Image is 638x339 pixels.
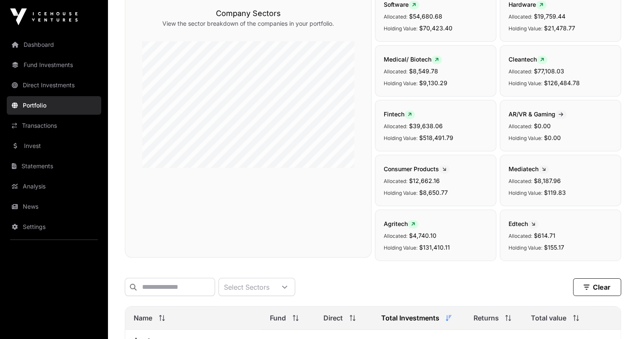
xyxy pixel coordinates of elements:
[7,96,101,115] a: Portfolio
[7,218,101,236] a: Settings
[384,165,450,172] span: Consumer Products
[534,177,561,184] span: $8,187.96
[7,197,101,216] a: News
[509,178,532,184] span: Allocated:
[384,110,415,118] span: Fintech
[7,177,101,196] a: Analysis
[384,220,418,227] span: Agritech
[7,157,101,175] a: Statements
[10,8,78,25] img: Icehouse Ventures Logo
[596,299,638,339] iframe: Chat Widget
[544,24,575,32] span: $21,478.77
[544,189,566,196] span: $119.83
[384,1,419,8] span: Software
[534,67,564,75] span: $77,108.03
[509,165,549,172] span: Mediatech
[381,313,439,323] span: Total Investments
[509,245,542,251] span: Holding Value:
[7,56,101,74] a: Fund Investments
[142,19,354,28] p: View the sector breakdown of the companies in your portfolio.
[509,25,542,32] span: Holding Value:
[7,137,101,155] a: Invest
[509,233,532,239] span: Allocated:
[509,13,532,20] span: Allocated:
[384,56,442,63] span: Medical/ Biotech
[219,278,275,296] div: Select Sectors
[270,313,286,323] span: Fund
[384,123,407,129] span: Allocated:
[384,135,417,141] span: Holding Value:
[573,278,621,296] button: Clear
[419,134,453,141] span: $518,491.79
[409,232,436,239] span: $4,740.10
[384,178,407,184] span: Allocated:
[534,122,551,129] span: $0.00
[384,190,417,196] span: Holding Value:
[509,68,532,75] span: Allocated:
[534,232,555,239] span: $614.71
[384,13,407,20] span: Allocated:
[7,116,101,135] a: Transactions
[134,313,152,323] span: Name
[384,245,417,251] span: Holding Value:
[7,35,101,54] a: Dashboard
[509,110,567,118] span: AR/VR & Gaming
[509,190,542,196] span: Holding Value:
[142,8,354,19] h3: Company Sectors
[544,79,580,86] span: $126,484.78
[509,123,532,129] span: Allocated:
[409,13,442,20] span: $54,680.68
[384,80,417,86] span: Holding Value:
[323,313,343,323] span: Direct
[384,233,407,239] span: Allocated:
[509,56,547,63] span: Cleantech
[473,313,498,323] span: Returns
[509,135,542,141] span: Holding Value:
[544,244,564,251] span: $155.17
[544,134,561,141] span: $0.00
[509,220,538,227] span: Edtech
[419,189,448,196] span: $8,650.77
[384,68,407,75] span: Allocated:
[531,313,566,323] span: Total value
[409,67,438,75] span: $8,549.78
[419,79,447,86] span: $9,130.29
[7,76,101,94] a: Direct Investments
[419,24,452,32] span: $70,423.40
[509,80,542,86] span: Holding Value:
[409,122,443,129] span: $39,638.06
[534,13,565,20] span: $19,759.44
[509,1,546,8] span: Hardware
[409,177,440,184] span: $12,662.16
[384,25,417,32] span: Holding Value:
[419,244,450,251] span: $131,410.11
